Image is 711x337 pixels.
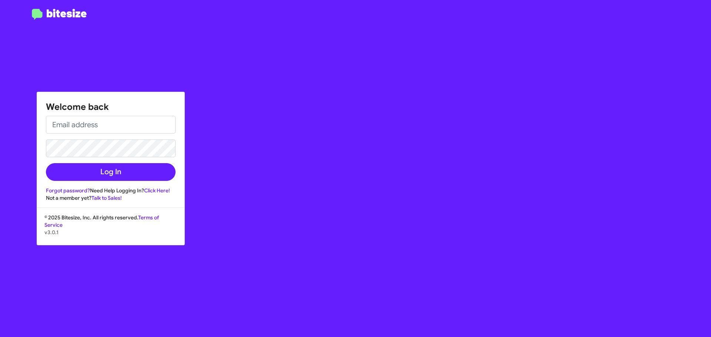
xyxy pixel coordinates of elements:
div: © 2025 Bitesize, Inc. All rights reserved. [37,214,184,245]
p: v3.0.1 [44,229,177,236]
a: Forgot password? [46,187,90,194]
input: Email address [46,116,176,134]
a: Click Here! [144,187,170,194]
h1: Welcome back [46,101,176,113]
button: Log In [46,163,176,181]
div: Need Help Logging In? [46,187,176,194]
a: Talk to Sales! [91,195,122,201]
div: Not a member yet? [46,194,176,202]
